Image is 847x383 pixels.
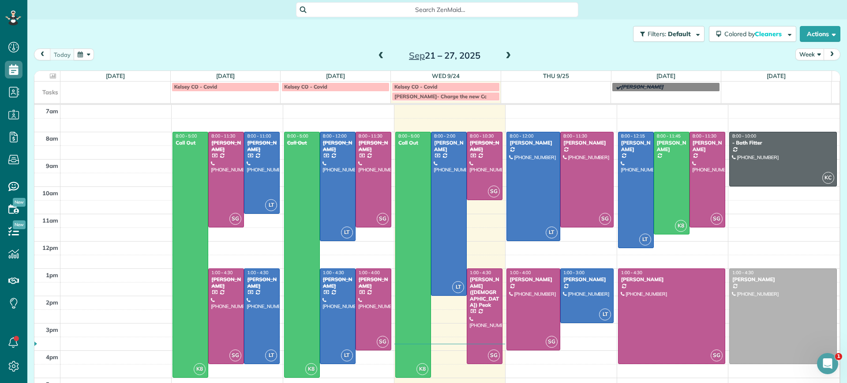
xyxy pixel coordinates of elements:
[692,140,723,152] div: [PERSON_NAME]
[546,336,558,348] span: SG
[229,213,241,225] span: SG
[265,199,277,211] span: LT
[323,270,344,275] span: 1:00 - 4:30
[817,353,838,374] iframe: Intercom live chat
[305,363,317,375] span: K8
[509,276,558,283] div: [PERSON_NAME]
[452,281,464,293] span: LT
[46,326,58,333] span: 3pm
[216,72,235,79] a: [DATE]
[599,309,611,320] span: LT
[174,83,217,90] span: Kelsey CO - Covid
[106,72,125,79] a: [DATE]
[398,133,420,139] span: 8:00 - 5:00
[323,133,347,139] span: 8:00 - 12:00
[46,135,58,142] span: 8am
[46,271,58,279] span: 1pm
[359,133,382,139] span: 8:00 - 11:30
[432,72,460,79] a: Wed 9/24
[287,133,308,139] span: 8:00 - 5:00
[322,276,353,289] div: [PERSON_NAME]
[341,227,353,238] span: LT
[434,133,455,139] span: 8:00 - 2:00
[800,26,840,42] button: Actions
[211,276,241,289] div: [PERSON_NAME]
[46,108,58,115] span: 7am
[767,72,786,79] a: [DATE]
[543,72,569,79] a: Thu 9/25
[510,270,531,275] span: 1:00 - 4:00
[621,276,723,283] div: [PERSON_NAME]
[50,48,75,60] button: today
[434,140,464,152] div: [PERSON_NAME]
[46,162,58,169] span: 9am
[46,353,58,361] span: 4pm
[509,140,558,146] div: [PERSON_NAME]
[46,299,58,306] span: 2pm
[247,276,277,289] div: [PERSON_NAME]
[229,350,241,361] span: SG
[470,270,491,275] span: 1:00 - 4:30
[358,140,389,152] div: [PERSON_NAME]
[755,30,783,38] span: Cleaners
[599,213,611,225] span: SG
[284,83,327,90] span: Kelsey CO - Covid
[835,353,842,360] span: 1
[358,276,389,289] div: [PERSON_NAME]
[326,72,345,79] a: [DATE]
[469,140,500,152] div: [PERSON_NAME]
[377,336,389,348] span: SG
[211,270,232,275] span: 1:00 - 4:30
[668,30,691,38] span: Default
[469,276,500,308] div: [PERSON_NAME] ([DEMOGRAPHIC_DATA]) Peak
[211,140,241,152] div: [PERSON_NAME]
[621,140,651,152] div: [PERSON_NAME]
[194,363,206,375] span: K8
[732,270,753,275] span: 1:00 - 4:30
[639,234,651,245] span: LT
[175,140,206,146] div: Call Out
[470,133,494,139] span: 8:00 - 10:30
[394,93,487,100] span: [PERSON_NAME]- Charge the new Cc
[247,140,277,152] div: [PERSON_NAME]
[247,133,271,139] span: 8:00 - 11:00
[563,133,587,139] span: 8:00 - 11:30
[621,133,645,139] span: 8:00 - 12:15
[394,83,438,90] span: Kelsey CO - Covid
[657,133,681,139] span: 8:00 - 11:45
[13,220,26,229] span: New
[287,140,317,146] div: Call Out
[322,140,353,152] div: [PERSON_NAME]
[648,30,666,38] span: Filters:
[488,350,500,361] span: SG
[416,363,428,375] span: K8
[247,270,268,275] span: 1:00 - 4:30
[341,350,353,361] span: LT
[34,48,51,60] button: prev
[563,276,611,283] div: [PERSON_NAME]
[510,133,533,139] span: 8:00 - 12:00
[621,83,663,90] span: [PERSON_NAME]
[546,227,558,238] span: LT
[724,30,785,38] span: Colored by
[795,48,825,60] button: Week
[822,172,834,184] span: KC
[824,48,840,60] button: next
[621,270,642,275] span: 1:00 - 4:30
[42,190,58,197] span: 10am
[563,140,611,146] div: [PERSON_NAME]
[732,140,834,146] div: - Bath Fitter
[398,140,428,146] div: Call Out
[488,186,500,197] span: SG
[390,51,500,60] h2: 21 – 27, 2025
[563,270,585,275] span: 1:00 - 3:00
[265,350,277,361] span: LT
[711,213,723,225] span: SG
[13,198,26,207] span: New
[42,244,58,251] span: 12pm
[359,270,380,275] span: 1:00 - 4:00
[409,50,425,61] span: Sep
[176,133,197,139] span: 8:00 - 5:00
[377,213,389,225] span: SG
[709,26,796,42] button: Colored byCleaners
